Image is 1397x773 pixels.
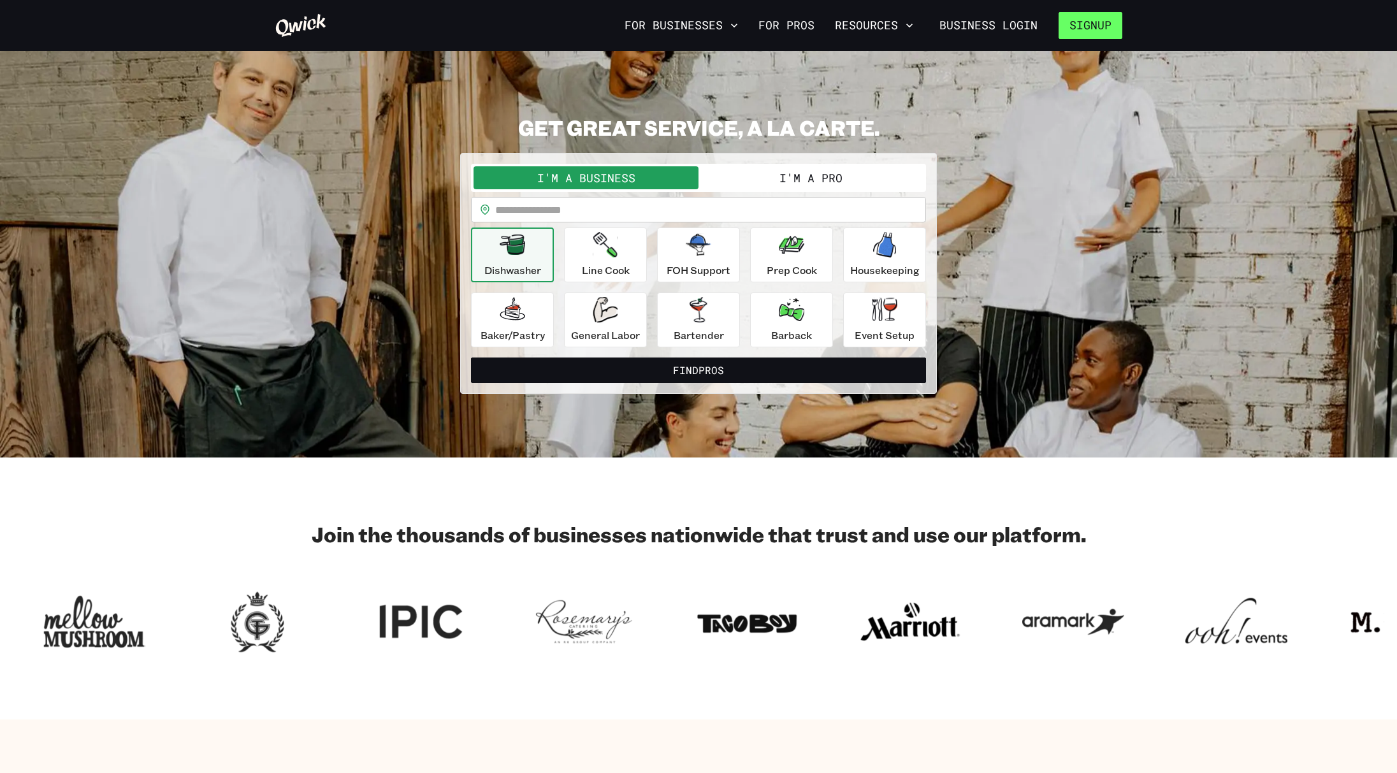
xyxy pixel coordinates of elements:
[43,588,145,656] img: Logo for Mellow Mushroom
[471,293,554,347] button: Baker/Pastry
[370,588,472,656] img: Logo for IPIC
[481,328,545,343] p: Baker/Pastry
[657,293,740,347] button: Bartender
[767,263,817,278] p: Prep Cook
[474,166,698,189] button: I'm a Business
[771,328,812,343] p: Barback
[843,228,926,282] button: Housekeeping
[929,12,1048,39] a: Business Login
[460,115,937,140] h2: GET GREAT SERVICE, A LA CARTE.
[696,588,798,656] img: Logo for Taco Boy
[698,166,923,189] button: I'm a Pro
[750,228,833,282] button: Prep Cook
[1185,588,1287,656] img: Logo for ooh events
[750,293,833,347] button: Barback
[667,263,730,278] p: FOH Support
[471,228,554,282] button: Dishwasher
[855,328,915,343] p: Event Setup
[471,358,926,383] button: FindPros
[753,15,820,36] a: For Pros
[564,228,647,282] button: Line Cook
[674,328,724,343] p: Bartender
[275,521,1122,547] h2: Join the thousands of businesses nationwide that trust and use our platform.
[206,588,308,656] img: Logo for Georgian Terrace
[619,15,743,36] button: For Businesses
[564,293,647,347] button: General Labor
[582,263,630,278] p: Line Cook
[850,263,920,278] p: Housekeeping
[657,228,740,282] button: FOH Support
[571,328,640,343] p: General Labor
[484,263,541,278] p: Dishwasher
[830,15,918,36] button: Resources
[859,588,961,656] img: Logo for Marriott
[533,588,635,656] img: Logo for Rosemary's Catering
[843,293,926,347] button: Event Setup
[1022,588,1124,656] img: Logo for Aramark
[1059,12,1122,39] button: Signup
